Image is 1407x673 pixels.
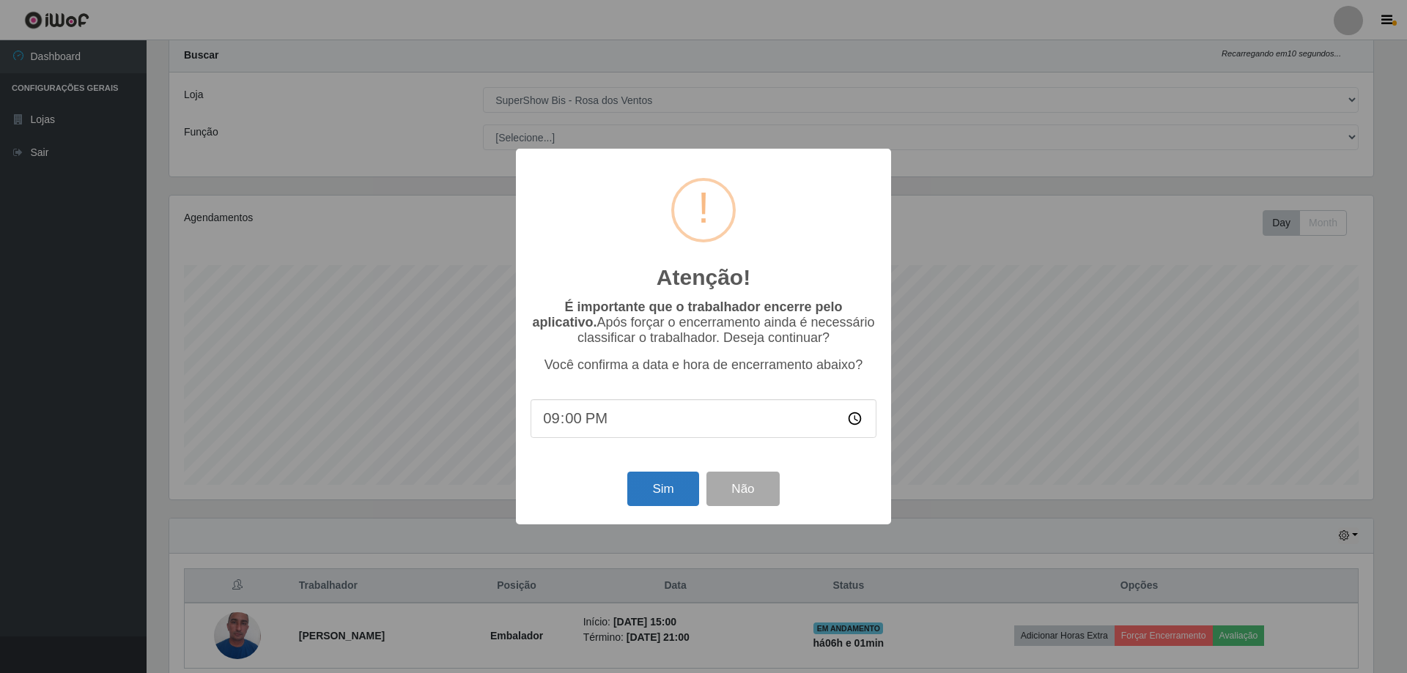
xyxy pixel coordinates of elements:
[627,472,698,506] button: Sim
[531,300,876,346] p: Após forçar o encerramento ainda é necessário classificar o trabalhador. Deseja continuar?
[657,264,750,291] h2: Atenção!
[706,472,779,506] button: Não
[531,357,876,373] p: Você confirma a data e hora de encerramento abaixo?
[532,300,842,330] b: É importante que o trabalhador encerre pelo aplicativo.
